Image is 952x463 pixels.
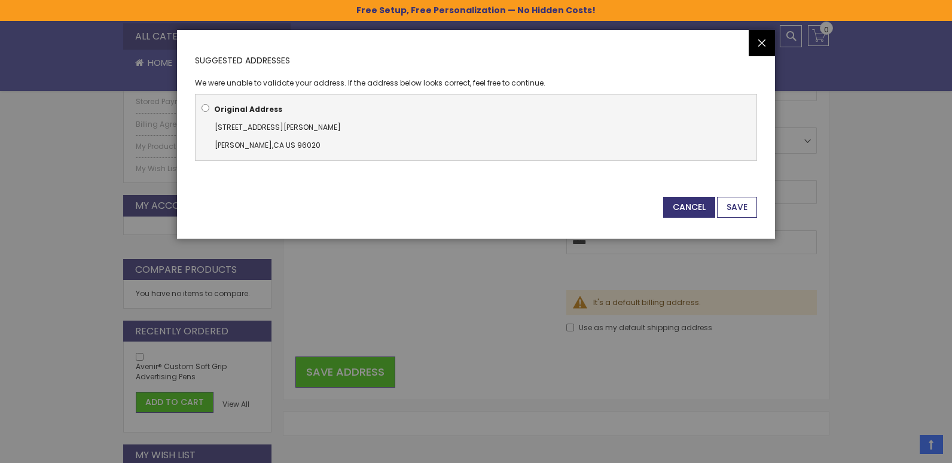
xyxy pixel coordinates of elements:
[853,431,952,463] iframe: Google Customer Reviews
[286,140,295,150] span: US
[297,140,321,150] span: 96020
[673,201,706,213] span: Cancel
[273,140,284,150] span: CA
[215,140,272,150] span: [PERSON_NAME]
[663,197,715,218] button: Cancel
[717,197,757,218] button: Save
[195,54,290,66] span: Suggested Addresses
[215,122,341,132] span: [STREET_ADDRESS][PERSON_NAME]
[195,78,757,88] p: We were unable to validate your address. If the address below looks correct, feel free to continue.
[727,201,747,213] span: Save
[214,104,282,114] b: Original Address
[202,118,750,154] div: ,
